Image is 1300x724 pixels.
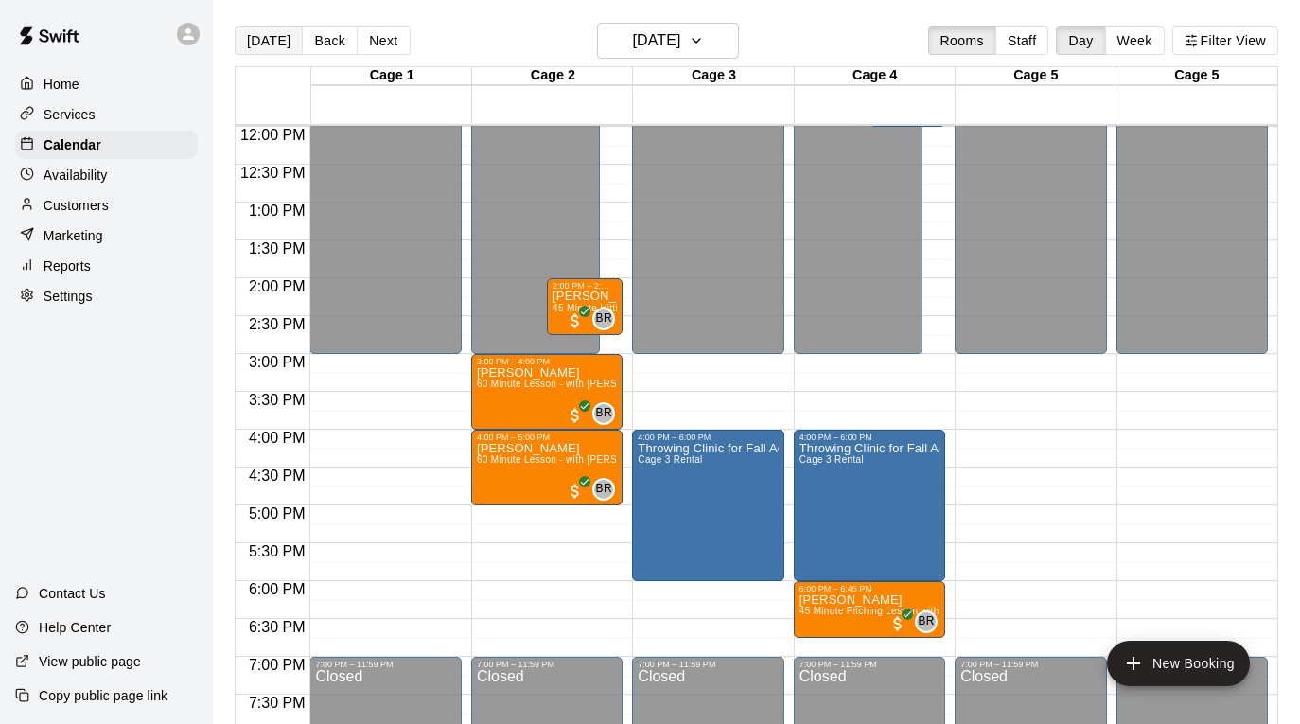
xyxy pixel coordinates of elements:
[922,610,938,633] span: Billy Jack Ryan
[244,695,310,711] span: 7:30 PM
[15,100,198,129] a: Services
[1105,26,1165,55] button: Week
[799,433,940,442] div: 4:00 PM – 6:00 PM
[638,454,702,465] span: Cage 3 Rental
[311,67,472,85] div: Cage 1
[236,165,309,181] span: 12:30 PM
[315,660,455,669] div: 7:00 PM – 11:59 PM
[597,23,739,59] button: [DATE]
[995,26,1049,55] button: Staff
[44,226,103,245] p: Marketing
[15,131,198,159] a: Calendar
[596,480,612,499] span: BR
[235,26,303,55] button: [DATE]
[799,584,940,593] div: 6:00 PM – 6:45 PM
[15,70,198,98] a: Home
[44,105,96,124] p: Services
[888,614,907,633] span: All customers have paid
[1107,641,1250,686] button: add
[244,505,310,521] span: 5:00 PM
[44,166,108,185] p: Availability
[44,196,109,215] p: Customers
[600,402,615,425] span: Billy Jack Ryan
[244,619,310,635] span: 6:30 PM
[302,26,358,55] button: Back
[15,161,198,189] a: Availability
[596,309,612,328] span: BR
[794,430,945,581] div: 4:00 PM – 6:00 PM: Throwing Clinic for Fall Academy
[553,303,855,313] span: 45 Minute Hitting Lesson with [PERSON_NAME] [PERSON_NAME]
[799,660,940,669] div: 7:00 PM – 11:59 PM
[915,610,938,633] div: Billy Jack Ryan
[799,454,864,465] span: Cage 3 Rental
[15,191,198,220] a: Customers
[1056,26,1105,55] button: Day
[477,379,754,389] span: 60 Minute Lesson - with [PERSON_NAME] [PERSON_NAME]
[956,67,1116,85] div: Cage 5
[928,26,996,55] button: Rooms
[472,67,633,85] div: Cage 2
[244,468,310,484] span: 4:30 PM
[15,252,198,280] a: Reports
[596,404,612,423] span: BR
[244,581,310,597] span: 6:00 PM
[592,402,615,425] div: Billy Jack Ryan
[44,287,93,306] p: Settings
[244,278,310,294] span: 2:00 PM
[39,652,141,671] p: View public page
[244,240,310,256] span: 1:30 PM
[600,478,615,501] span: Billy Jack Ryan
[633,67,794,85] div: Cage 3
[244,430,310,446] span: 4:00 PM
[244,543,310,559] span: 5:30 PM
[600,308,615,330] span: Billy Jack Ryan
[471,430,623,505] div: 4:00 PM – 5:00 PM: Oliver Daniele
[638,660,778,669] div: 7:00 PM – 11:59 PM
[553,281,617,291] div: 2:00 PM – 2:45 PM
[1116,67,1277,85] div: Cage 5
[566,311,585,330] span: All customers have paid
[566,406,585,425] span: All customers have paid
[244,392,310,408] span: 3:30 PM
[632,430,783,581] div: 4:00 PM – 6:00 PM: Throwing Clinic for Fall Academy
[960,660,1100,669] div: 7:00 PM – 11:59 PM
[471,354,623,430] div: 3:00 PM – 4:00 PM: Liam Pirrone
[918,612,934,631] span: BR
[477,357,617,366] div: 3:00 PM – 4:00 PM
[799,606,1109,616] span: 45 Minute Pitching Lesson with [PERSON_NAME] [PERSON_NAME]
[44,135,101,154] p: Calendar
[44,75,79,94] p: Home
[794,581,945,638] div: 6:00 PM – 6:45 PM: Ian Boley
[638,433,778,442] div: 4:00 PM – 6:00 PM
[477,660,617,669] div: 7:00 PM – 11:59 PM
[547,278,623,335] div: 2:00 PM – 2:45 PM: Brady Wilczek
[39,584,106,603] p: Contact Us
[15,221,198,250] a: Marketing
[566,482,585,501] span: All customers have paid
[244,657,310,673] span: 7:00 PM
[39,686,167,705] p: Copy public page link
[244,316,310,332] span: 2:30 PM
[632,27,680,54] h6: [DATE]
[592,478,615,501] div: Billy Jack Ryan
[236,127,309,143] span: 12:00 PM
[15,282,198,310] a: Settings
[44,256,91,275] p: Reports
[357,26,410,55] button: Next
[244,203,310,219] span: 1:00 PM
[477,454,754,465] span: 60 Minute Lesson - with [PERSON_NAME] [PERSON_NAME]
[795,67,956,85] div: Cage 4
[39,618,111,637] p: Help Center
[1172,26,1278,55] button: Filter View
[244,354,310,370] span: 3:00 PM
[592,308,615,330] div: Billy Jack Ryan
[477,433,617,442] div: 4:00 PM – 5:00 PM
